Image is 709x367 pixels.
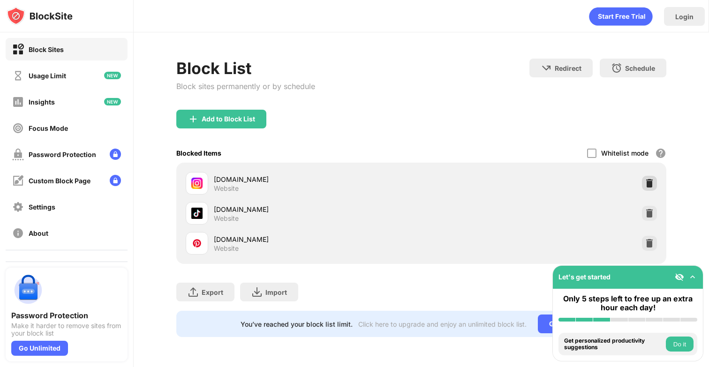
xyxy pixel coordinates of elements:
[29,124,68,132] div: Focus Mode
[675,13,694,21] div: Login
[104,98,121,105] img: new-icon.svg
[666,337,694,352] button: Do it
[110,175,121,186] img: lock-menu.svg
[29,45,64,53] div: Block Sites
[214,204,422,214] div: [DOMAIN_NAME]
[625,64,655,72] div: Schedule
[214,244,239,253] div: Website
[214,234,422,244] div: [DOMAIN_NAME]
[688,272,697,282] img: omni-setup-toggle.svg
[29,150,96,158] div: Password Protection
[29,72,66,80] div: Usage Limit
[202,288,223,296] div: Export
[29,98,55,106] div: Insights
[29,229,48,237] div: About
[12,96,24,108] img: insights-off.svg
[176,82,315,91] div: Block sites permanently or by schedule
[214,214,239,223] div: Website
[12,70,24,82] img: time-usage-off.svg
[110,149,121,160] img: lock-menu.svg
[11,341,68,356] div: Go Unlimited
[12,122,24,134] img: focus-off.svg
[12,44,24,55] img: block-on.svg
[12,227,24,239] img: about-off.svg
[601,149,649,157] div: Whitelist mode
[11,311,122,320] div: Password Protection
[104,72,121,79] img: new-icon.svg
[12,175,24,187] img: customize-block-page-off.svg
[358,320,527,328] div: Click here to upgrade and enjoy an unlimited block list.
[191,238,203,249] img: favicons
[11,322,122,337] div: Make it harder to remove sites from your block list
[11,273,45,307] img: push-password-protection.svg
[176,59,315,78] div: Block List
[176,149,221,157] div: Blocked Items
[12,149,24,160] img: password-protection-off.svg
[191,208,203,219] img: favicons
[29,203,55,211] div: Settings
[558,294,697,312] div: Only 5 steps left to free up an extra hour each day!
[214,184,239,193] div: Website
[241,320,353,328] div: You’ve reached your block list limit.
[214,174,422,184] div: [DOMAIN_NAME]
[558,273,611,281] div: Let's get started
[675,272,684,282] img: eye-not-visible.svg
[202,115,255,123] div: Add to Block List
[29,177,91,185] div: Custom Block Page
[7,7,73,25] img: logo-blocksite.svg
[12,201,24,213] img: settings-off.svg
[265,288,287,296] div: Import
[555,64,581,72] div: Redirect
[191,178,203,189] img: favicons
[589,7,653,26] div: animation
[564,337,664,351] div: Get personalized productivity suggestions
[538,315,602,333] div: Go Unlimited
